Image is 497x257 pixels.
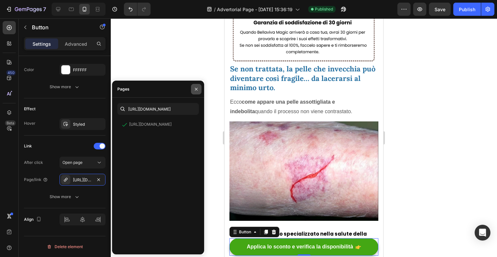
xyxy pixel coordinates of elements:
[13,211,28,217] div: Button
[24,67,34,73] div: Color
[43,5,46,13] p: 7
[24,160,43,166] div: After click
[6,46,151,74] strong: Se non trattata, la pelle che invecchia può diventare così fragile… da lacerarsi al minimo urto.
[24,120,35,126] div: Hover
[47,243,83,251] div: Delete element
[73,177,92,183] div: [URL][DOMAIN_NAME]
[214,6,216,13] span: /
[124,3,151,16] div: Undo/Redo
[435,7,445,12] span: Save
[50,193,80,200] div: Show more
[225,18,383,257] iframe: Design area
[24,177,48,183] div: Page/link
[24,242,106,252] button: Delete element
[6,79,153,98] p: Ecco quando il processo non viene contrastato.
[33,40,51,47] p: Settings
[24,215,43,224] div: Align
[73,67,104,73] div: FFFFFF
[453,3,481,16] button: Publish
[217,6,293,13] span: Advertorial Page - [DATE] 15:36:19
[50,84,80,90] div: Show more
[117,103,199,115] input: Insert link or search
[315,6,333,12] span: Published
[22,225,129,231] strong: Applica lo sconto e verifica la disponibilità
[5,220,154,237] a: Applica lo sconto e verifica la disponibilità
[73,121,104,127] div: Styled
[6,212,152,254] strong: In qualità di medico specializzato nella salute della pelle, ho trascorso oltre 20 anni a studiar...
[32,23,88,31] p: Button
[62,160,83,165] span: Open page
[429,3,451,16] button: Save
[129,121,172,127] div: [URL][DOMAIN_NAME]
[6,70,16,75] div: 450
[3,3,49,16] button: 7
[117,86,130,92] div: Pages
[24,106,35,112] div: Effect
[5,120,16,126] div: Beta
[59,157,106,168] button: Open page
[65,40,87,47] p: Advanced
[24,143,32,149] div: Link
[24,81,106,93] button: Show more
[459,6,475,13] div: Publish
[475,225,490,241] div: Open Intercom Messenger
[24,191,106,203] button: Show more
[6,81,110,96] strong: come appare una pelle assottigliata e indebolita
[5,103,154,202] img: image_demo.jpg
